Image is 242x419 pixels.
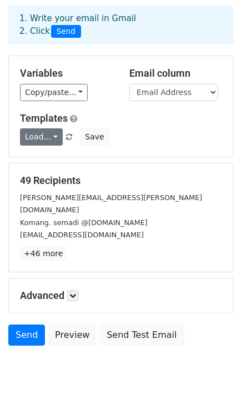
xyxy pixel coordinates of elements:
small: Komang. semadi @[DOMAIN_NAME] [20,218,148,227]
iframe: Chat Widget [186,366,242,419]
h5: 49 Recipients [20,174,222,187]
small: [EMAIL_ADDRESS][DOMAIN_NAME] [20,231,144,239]
a: Preview [48,325,97,346]
a: Load... [20,128,63,146]
h5: Advanced [20,290,222,302]
a: Send Test Email [99,325,184,346]
a: Templates [20,112,68,124]
a: Send [8,325,45,346]
a: +46 more [20,247,67,261]
h5: Email column [129,67,222,79]
span: Send [51,25,81,38]
button: Save [80,128,109,146]
h5: Variables [20,67,113,79]
a: Copy/paste... [20,84,88,101]
div: 1. Write your email in Gmail 2. Click [11,12,231,38]
small: [PERSON_NAME][EMAIL_ADDRESS][PERSON_NAME][DOMAIN_NAME] [20,193,202,215]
